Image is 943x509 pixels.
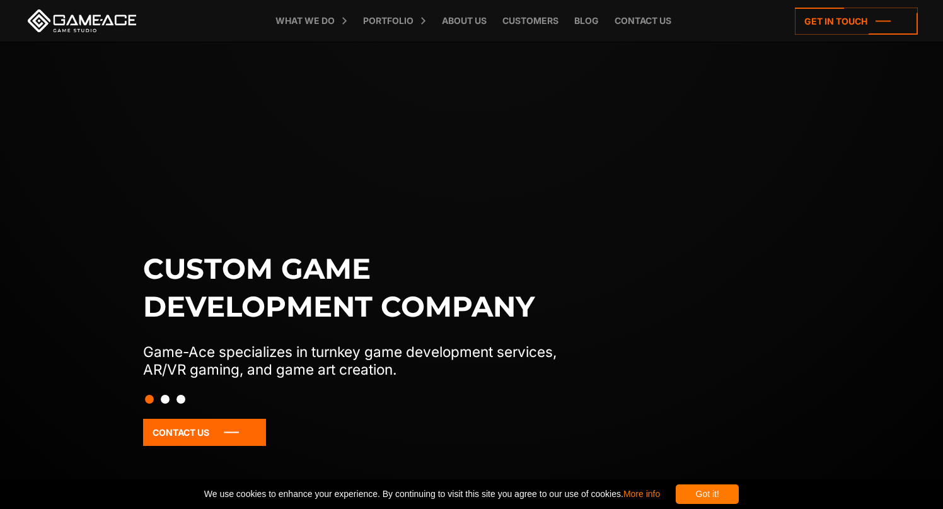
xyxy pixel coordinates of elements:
[204,484,660,504] span: We use cookies to enhance your experience. By continuing to visit this site you agree to our use ...
[143,419,266,446] a: Contact Us
[623,489,660,499] a: More info
[143,250,583,325] h1: Custom game development company
[176,389,185,410] button: Slide 3
[161,389,170,410] button: Slide 2
[676,484,739,504] div: Got it!
[143,343,583,378] p: Game-Ace specializes in turnkey game development services, AR/VR gaming, and game art creation.
[145,389,154,410] button: Slide 1
[795,8,918,35] a: Get in touch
